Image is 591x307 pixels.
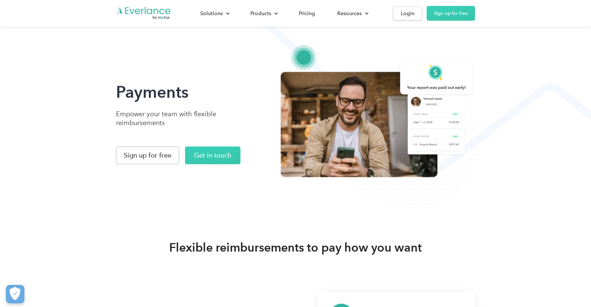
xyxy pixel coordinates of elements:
h2: Flexible reimbursements to pay how you want [169,240,422,255]
h1: Payments [116,82,267,103]
div: Solutions [193,7,236,20]
button: Cookies Settings [6,285,24,303]
div: Products [250,9,271,18]
input: Submit [78,37,115,52]
div: Products [243,7,284,20]
div: Solutions [200,9,223,18]
a: Pricing [291,7,322,20]
div: Pricing [299,9,315,18]
a: Go to homepage [116,6,171,20]
div: Login [401,9,414,18]
a: Sign up for free [427,6,475,21]
span: Phone number [167,30,204,37]
div: Resources [337,9,362,18]
a: Get in touch [185,147,240,164]
a: Login [393,7,422,20]
a: Sign up for free [116,147,179,164]
div: Resources [330,7,375,20]
p: Empower your team with flexible reimbursements [116,110,252,127]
